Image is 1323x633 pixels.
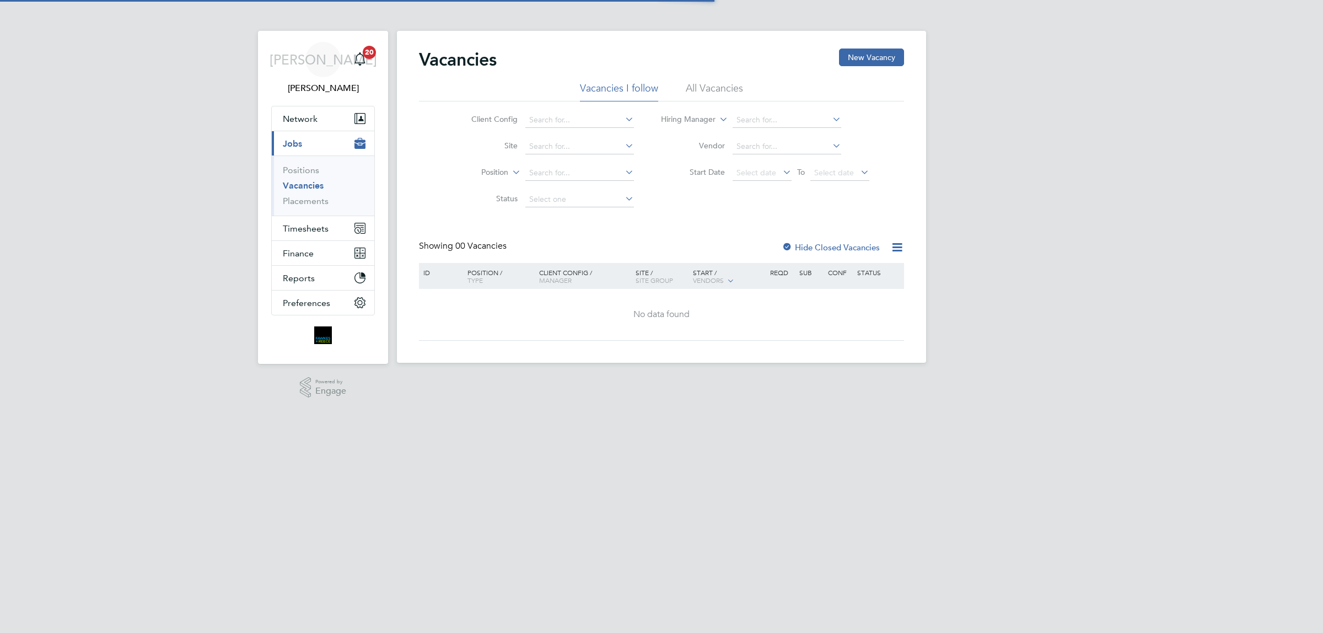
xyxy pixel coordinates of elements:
label: Start Date [661,167,725,177]
span: Select date [814,168,854,178]
span: Engage [315,387,346,396]
div: Status [854,263,902,282]
label: Position [445,167,508,178]
input: Search for... [525,112,634,128]
span: Finance [283,248,314,259]
input: Search for... [525,165,634,181]
span: [PERSON_NAME] [270,52,377,67]
input: Search for... [733,112,841,128]
div: Showing [419,240,509,252]
div: Sub [797,263,825,282]
label: Client Config [454,114,518,124]
div: Position / [459,263,536,289]
div: Site / [633,263,691,289]
span: Jobs [283,138,302,149]
span: Type [467,276,483,285]
button: New Vacancy [839,49,904,66]
li: Vacancies I follow [580,82,658,101]
span: 00 Vacancies [455,240,507,251]
label: Site [454,141,518,151]
span: To [794,165,808,179]
div: No data found [421,309,902,320]
button: Network [272,106,374,131]
span: 20 [363,46,376,59]
label: Vendor [661,141,725,151]
input: Select one [525,192,634,207]
a: Positions [283,165,319,175]
span: Preferences [283,298,330,308]
span: Select date [736,168,776,178]
div: ID [421,263,459,282]
div: Jobs [272,155,374,216]
button: Finance [272,241,374,265]
div: Client Config / [536,263,633,289]
h2: Vacancies [419,49,497,71]
a: Placements [283,196,329,206]
input: Search for... [525,139,634,154]
span: Vendors [693,276,724,285]
span: Site Group [636,276,673,285]
a: 20 [349,42,371,77]
img: bromak-logo-retina.png [314,326,332,344]
span: Reports [283,273,315,283]
div: Reqd [767,263,796,282]
span: Network [283,114,318,124]
label: Hide Closed Vacancies [782,242,880,253]
span: Powered by [315,377,346,387]
a: Vacancies [283,180,324,191]
a: Go to home page [271,326,375,344]
button: Reports [272,266,374,290]
input: Search for... [733,139,841,154]
span: Timesheets [283,223,329,234]
button: Jobs [272,131,374,155]
a: Powered byEngage [300,377,347,398]
div: Start / [690,263,767,291]
button: Timesheets [272,216,374,240]
div: Conf [825,263,854,282]
span: Manager [539,276,572,285]
button: Preferences [272,291,374,315]
label: Hiring Manager [652,114,716,125]
nav: Main navigation [258,31,388,364]
span: Jordan Alaezihe [271,82,375,95]
li: All Vacancies [686,82,743,101]
a: [PERSON_NAME][PERSON_NAME] [271,42,375,95]
label: Status [454,194,518,203]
